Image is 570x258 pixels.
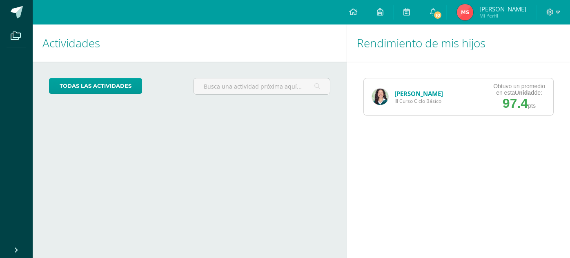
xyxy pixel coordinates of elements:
strong: Unidad [515,89,534,96]
span: III Curso Ciclo Básico [394,98,443,105]
img: d48e4e73a194f2323fe0e89abb34aad8.png [372,89,388,105]
span: [PERSON_NAME] [479,5,526,13]
span: 10 [433,11,442,20]
div: Obtuvo un promedio en esta de: [493,83,545,96]
a: [PERSON_NAME] [394,89,443,98]
span: 97.4 [503,96,528,111]
span: pts [528,102,536,109]
img: fb703a472bdb86d4ae91402b7cff009e.png [457,4,473,20]
input: Busca una actividad próxima aquí... [194,78,330,94]
span: Mi Perfil [479,12,526,19]
h1: Actividades [42,24,337,62]
a: todas las Actividades [49,78,142,94]
h1: Rendimiento de mis hijos [357,24,560,62]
